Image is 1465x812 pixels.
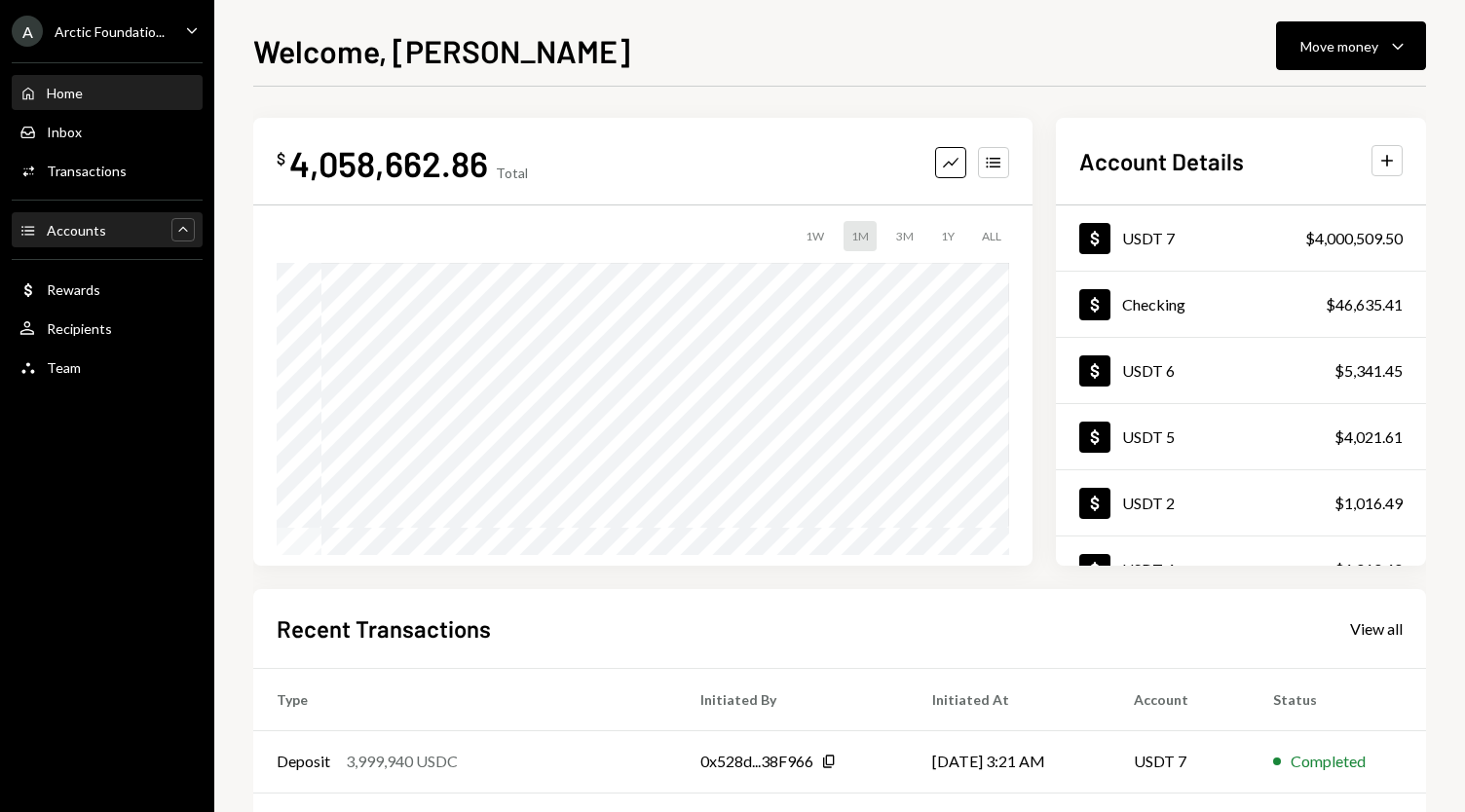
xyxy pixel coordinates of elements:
[1334,558,1403,581] div: $1,010.40
[277,149,285,168] div: $
[12,153,203,188] a: Transactions
[1079,145,1244,177] h2: Account Details
[1350,617,1403,639] a: View all
[677,668,909,730] th: Initiated By
[496,165,528,181] div: Total
[1110,668,1250,730] th: Account
[1056,338,1426,403] a: USDT 6$5,341.45
[974,221,1009,251] div: ALL
[289,141,488,185] div: 4,058,662.86
[47,320,112,337] div: Recipients
[1250,668,1426,730] th: Status
[12,311,203,346] a: Recipients
[798,221,832,251] div: 1W
[346,750,458,773] div: 3,999,940 USDC
[1122,295,1185,314] div: Checking
[55,23,165,40] div: Arctic Foundatio...
[1056,536,1426,602] a: USDT 4$1,010.40
[12,75,203,110] a: Home
[47,163,127,179] div: Transactions
[47,222,106,239] div: Accounts
[12,272,203,307] a: Rewards
[277,750,330,773] div: Deposit
[1291,750,1366,773] div: Completed
[1122,494,1175,512] div: USDT 2
[1334,359,1403,383] div: $5,341.45
[700,750,813,773] div: 0x528d...38F966
[1056,272,1426,337] a: Checking$46,635.41
[47,359,81,376] div: Team
[909,668,1110,730] th: Initiated At
[1300,36,1378,56] div: Move money
[47,281,100,298] div: Rewards
[253,31,630,70] h1: Welcome, [PERSON_NAME]
[253,668,677,730] th: Type
[1122,427,1175,446] div: USDT 5
[1056,404,1426,469] a: USDT 5$4,021.61
[844,221,877,251] div: 1M
[277,612,491,645] h2: Recent Transactions
[1122,361,1175,380] div: USDT 6
[12,350,203,385] a: Team
[12,212,203,247] a: Accounts
[909,730,1110,793] td: [DATE] 3:21 AM
[1326,293,1403,316] div: $46,635.41
[1122,229,1175,247] div: USDT 7
[1334,425,1403,449] div: $4,021.61
[1276,21,1426,70] button: Move money
[1350,619,1403,639] div: View all
[1056,205,1426,271] a: USDT 7$4,000,509.50
[1056,470,1426,535] a: USDT 2$1,016.49
[12,16,43,47] div: A
[47,124,82,140] div: Inbox
[1110,730,1250,793] td: USDT 7
[1305,227,1403,250] div: $4,000,509.50
[47,85,83,101] div: Home
[1122,560,1175,578] div: USDT 4
[12,114,203,149] a: Inbox
[1334,492,1403,515] div: $1,016.49
[933,221,962,251] div: 1Y
[888,221,921,251] div: 3M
